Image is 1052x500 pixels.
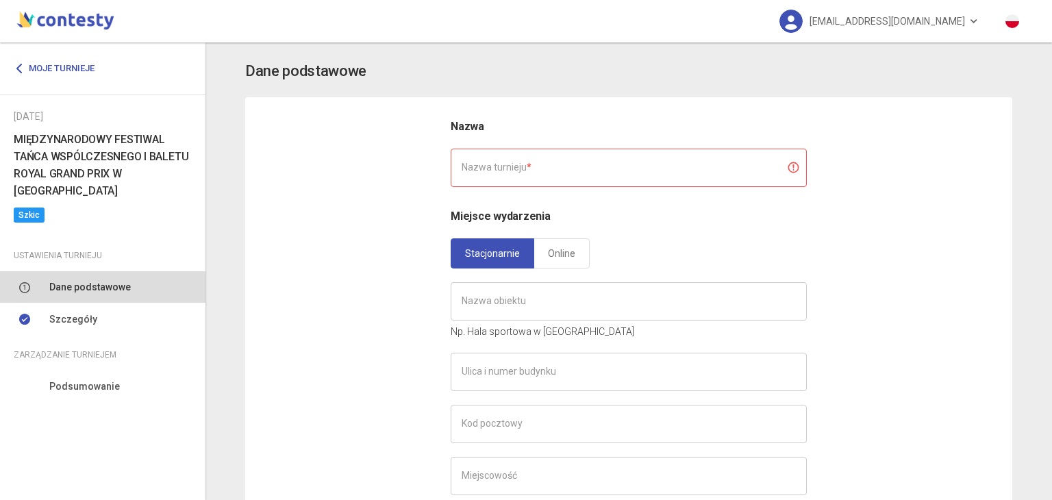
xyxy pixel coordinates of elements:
[14,208,45,223] span: Szkic
[245,60,366,84] h3: Dane podstawowe
[451,210,551,223] span: Miejsce wydarzenia
[451,324,807,339] p: Np. Hala sportowa w [GEOGRAPHIC_DATA]
[534,238,590,268] a: Online
[245,60,1012,84] app-title: settings-basic.title
[810,7,965,36] span: [EMAIL_ADDRESS][DOMAIN_NAME]
[14,131,192,200] h6: MIĘDZYNARODOWY FESTIWAL TAŃCA WSPÓLCZESNEGO I BALETU ROYAL GRAND PRIX W [GEOGRAPHIC_DATA]
[14,347,116,362] span: Zarządzanie turniejem
[19,282,30,293] img: number-1
[14,248,192,263] div: Ustawienia turnieju
[14,56,105,81] a: Moje turnieje
[49,279,131,295] span: Dane podstawowe
[451,120,484,133] span: Nazwa
[49,312,97,327] span: Szczegóły
[49,379,120,394] span: Podsumowanie
[14,109,192,124] div: [DATE]
[451,238,534,268] a: Stacjonarnie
